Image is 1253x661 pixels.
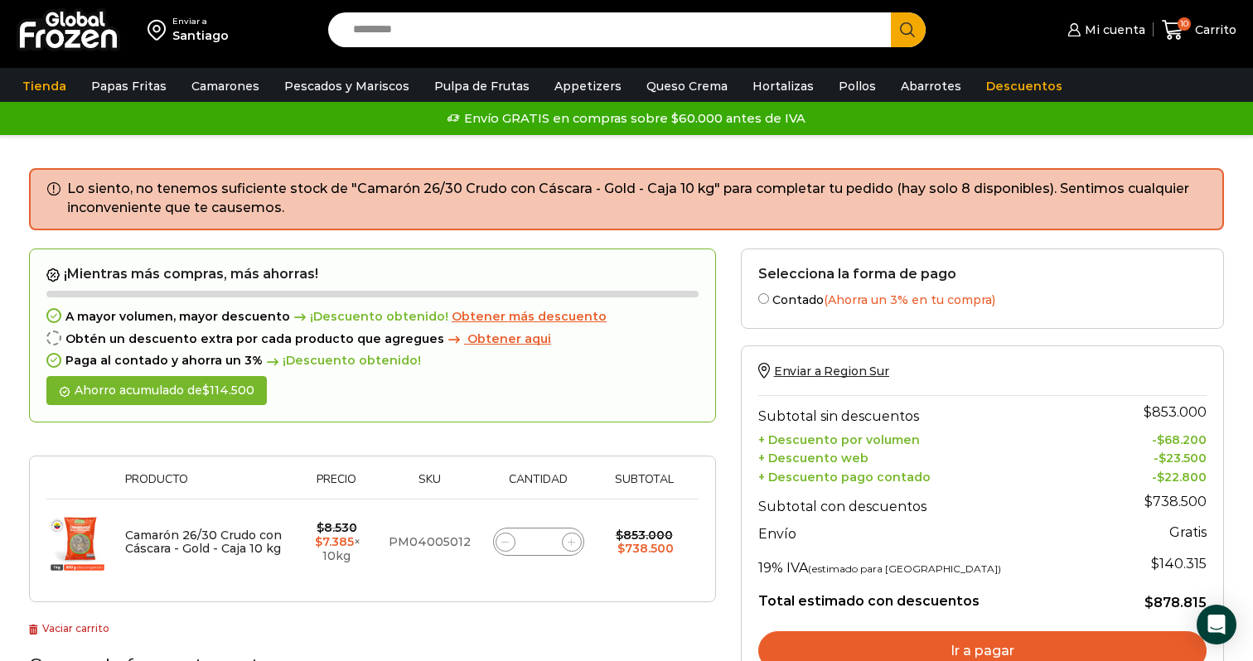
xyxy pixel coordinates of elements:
bdi: 23.500 [1159,451,1207,466]
span: $ [1144,494,1153,509]
span: $ [616,528,623,543]
span: $ [1157,432,1164,447]
span: ¡Descuento obtenido! [290,310,448,324]
td: - [1105,428,1207,447]
a: Appetizers [546,70,630,102]
bdi: 114.500 [202,383,254,398]
span: $ [315,534,322,549]
th: + Descuento pago contado [758,466,1105,485]
input: Contado(Ahorra un 3% en tu compra) [758,293,769,304]
a: Enviar a Region Sur [758,364,889,379]
a: Pescados y Mariscos [276,70,418,102]
th: Total estimado con descuentos [758,580,1105,611]
bdi: 738.500 [1144,494,1207,509]
th: Subtotal [598,473,690,499]
bdi: 853.000 [1144,404,1207,420]
a: Pollos [830,70,884,102]
a: Abarrotes [893,70,970,102]
span: $ [1151,556,1159,572]
div: Obtén un descuento extra por cada producto que agregues [46,332,699,346]
a: Obtener más descuento [452,310,607,324]
th: Sku [380,473,479,499]
a: Papas Fritas [83,70,175,102]
bdi: 7.385 [315,534,354,549]
span: $ [617,541,625,556]
small: (estimado para [GEOGRAPHIC_DATA]) [808,562,1001,575]
button: Search button [891,12,926,47]
span: Mi cuenta [1081,22,1145,38]
th: 19% IVA [758,547,1105,580]
div: Paga al contado y ahorra un 3% [46,354,699,368]
a: 10 Carrito [1162,11,1236,50]
td: PM04005012 [380,499,479,585]
th: Precio [293,473,381,499]
strong: Gratis [1169,524,1207,540]
td: - [1105,466,1207,485]
th: Producto [117,473,293,499]
th: Cantidad [479,473,597,499]
span: $ [1144,595,1154,610]
bdi: 8.530 [317,520,357,535]
a: Pulpa de Frutas [426,70,538,102]
span: Carrito [1191,22,1236,38]
bdi: 878.815 [1144,595,1207,610]
th: Subtotal sin descuentos [758,395,1105,428]
bdi: 853.000 [616,528,673,543]
span: $ [202,383,210,398]
a: Descuentos [978,70,1071,102]
th: + Descuento por volumen [758,428,1105,447]
span: 140.315 [1151,556,1207,572]
div: Ahorro acumulado de [46,376,267,405]
span: Obtener aqui [467,331,551,346]
span: Enviar a Region Sur [774,364,889,379]
a: Mi cuenta [1063,13,1144,46]
span: $ [317,520,324,535]
h2: Selecciona la forma de pago [758,266,1207,282]
td: × 10kg [293,499,381,585]
a: Queso Crema [638,70,736,102]
div: Santiago [172,27,229,44]
a: Obtener aqui [444,332,551,346]
span: 10 [1178,17,1191,31]
label: Contado [758,290,1207,307]
a: Tienda [14,70,75,102]
th: + Descuento web [758,447,1105,466]
span: ¡Descuento obtenido! [263,354,421,368]
a: Camarones [183,70,268,102]
span: $ [1157,470,1164,485]
div: Enviar a [172,16,229,27]
li: Lo siento, no tenemos suficiente stock de "Camarón 26/30 Crudo con Cáscara - Gold - Caja 10 kg" p... [67,180,1207,218]
span: Obtener más descuento [452,309,607,324]
span: (Ahorra un 3% en tu compra) [824,292,995,307]
div: Open Intercom Messenger [1197,605,1236,644]
bdi: 738.500 [617,541,674,556]
th: Envío [758,519,1105,548]
td: - [1105,447,1207,466]
th: Subtotal con descuentos [758,485,1105,519]
a: Hortalizas [744,70,822,102]
span: $ [1159,451,1166,466]
input: Product quantity [527,530,550,553]
bdi: 68.200 [1157,432,1207,447]
a: Camarón 26/30 Crudo con Cáscara - Gold - Caja 10 kg [125,528,282,557]
span: $ [1144,404,1152,420]
h2: ¡Mientras más compras, más ahorras! [46,266,699,282]
img: address-field-icon.svg [148,16,172,44]
div: A mayor volumen, mayor descuento [46,310,699,324]
a: Vaciar carrito [29,622,109,634]
bdi: 22.800 [1157,470,1207,485]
